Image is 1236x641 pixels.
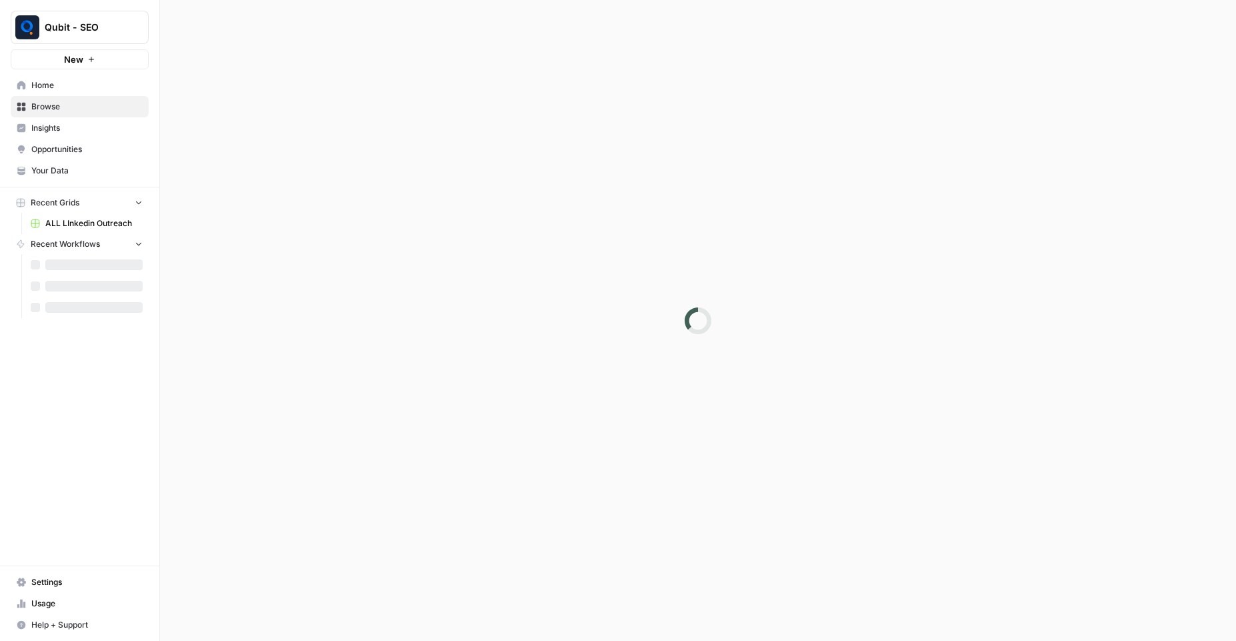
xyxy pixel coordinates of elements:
button: Recent Workflows [11,234,149,254]
a: Your Data [11,160,149,181]
span: Insights [31,122,143,134]
span: New [64,53,83,66]
span: Home [31,79,143,91]
a: Home [11,75,149,96]
span: Help + Support [31,619,143,631]
span: Settings [31,576,143,588]
a: Browse [11,96,149,117]
button: Recent Grids [11,193,149,213]
span: Recent Workflows [31,238,100,250]
span: Browse [31,101,143,113]
span: Opportunities [31,143,143,155]
button: Help + Support [11,614,149,636]
a: Usage [11,593,149,614]
a: Insights [11,117,149,139]
button: Workspace: Qubit - SEO [11,11,149,44]
span: ALL LInkedin Outreach [45,217,143,229]
a: Opportunities [11,139,149,160]
span: Recent Grids [31,197,79,209]
a: Settings [11,572,149,593]
span: Usage [31,598,143,610]
span: Qubit - SEO [45,21,125,34]
img: Qubit - SEO Logo [15,15,39,39]
button: New [11,49,149,69]
span: Your Data [31,165,143,177]
a: ALL LInkedin Outreach [25,213,149,234]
